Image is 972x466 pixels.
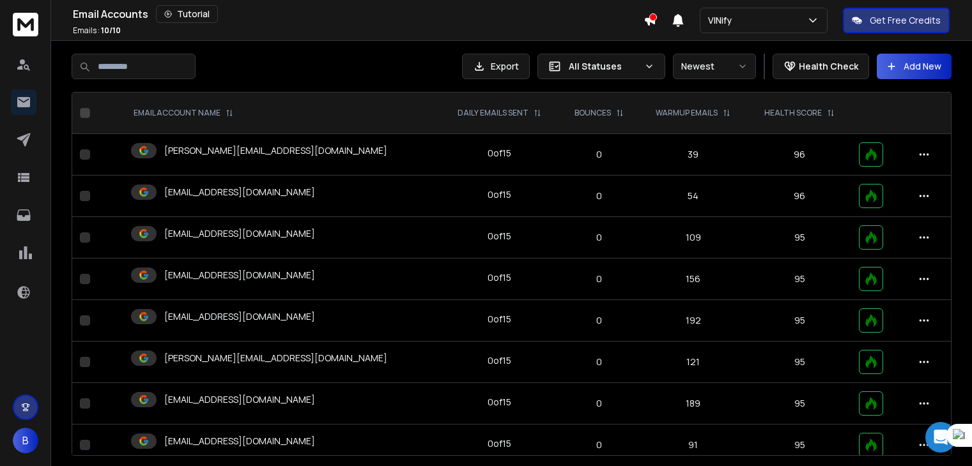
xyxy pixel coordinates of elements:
[843,8,950,33] button: Get Free Credits
[488,396,511,409] div: 0 of 15
[639,134,748,176] td: 39
[799,60,858,73] p: Health Check
[656,108,718,118] p: WARMUP EMAILS
[639,176,748,217] td: 54
[567,190,631,202] p: 0
[73,26,121,36] p: Emails :
[567,397,631,410] p: 0
[164,186,315,199] p: [EMAIL_ADDRESS][DOMAIN_NAME]
[569,60,639,73] p: All Statuses
[462,54,530,79] button: Export
[639,425,748,466] td: 91
[567,439,631,451] p: 0
[748,134,851,176] td: 96
[567,356,631,368] p: 0
[164,310,315,323] p: [EMAIL_ADDRESS][DOMAIN_NAME]
[134,108,233,118] div: EMAIL ACCOUNT NAME
[748,259,851,300] td: 95
[870,14,941,27] p: Get Free Credits
[748,425,851,466] td: 95
[164,435,315,447] p: [EMAIL_ADDRESS][DOMAIN_NAME]
[748,342,851,383] td: 95
[488,437,511,450] div: 0 of 15
[13,428,38,453] button: B
[164,352,387,365] p: [PERSON_NAME][EMAIL_ADDRESS][DOMAIN_NAME]
[488,271,511,284] div: 0 of 15
[639,300,748,342] td: 192
[488,313,511,326] div: 0 of 15
[575,108,611,118] p: BOUNCES
[639,342,748,383] td: 121
[708,14,737,27] p: VINify
[488,188,511,201] div: 0 of 15
[773,54,869,79] button: Health Check
[877,54,952,79] button: Add New
[164,393,315,406] p: [EMAIL_ADDRESS][DOMAIN_NAME]
[639,217,748,259] td: 109
[488,354,511,367] div: 0 of 15
[639,259,748,300] td: 156
[748,383,851,425] td: 95
[488,147,511,160] div: 0 of 15
[764,108,822,118] p: HEALTH SCORE
[164,144,387,157] p: [PERSON_NAME][EMAIL_ADDRESS][DOMAIN_NAME]
[673,54,756,79] button: Newest
[748,217,851,259] td: 95
[748,300,851,342] td: 95
[567,273,631,285] p: 0
[567,231,631,244] p: 0
[458,108,528,118] p: DAILY EMAILS SENT
[748,176,851,217] td: 96
[101,25,121,36] span: 10 / 10
[567,148,631,161] p: 0
[164,269,315,282] p: [EMAIL_ADDRESS][DOMAIN_NAME]
[567,314,631,327] p: 0
[925,422,956,453] div: Open Intercom Messenger
[73,5,644,23] div: Email Accounts
[639,383,748,425] td: 189
[488,230,511,243] div: 0 of 15
[164,227,315,240] p: [EMAIL_ADDRESS][DOMAIN_NAME]
[156,5,218,23] button: Tutorial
